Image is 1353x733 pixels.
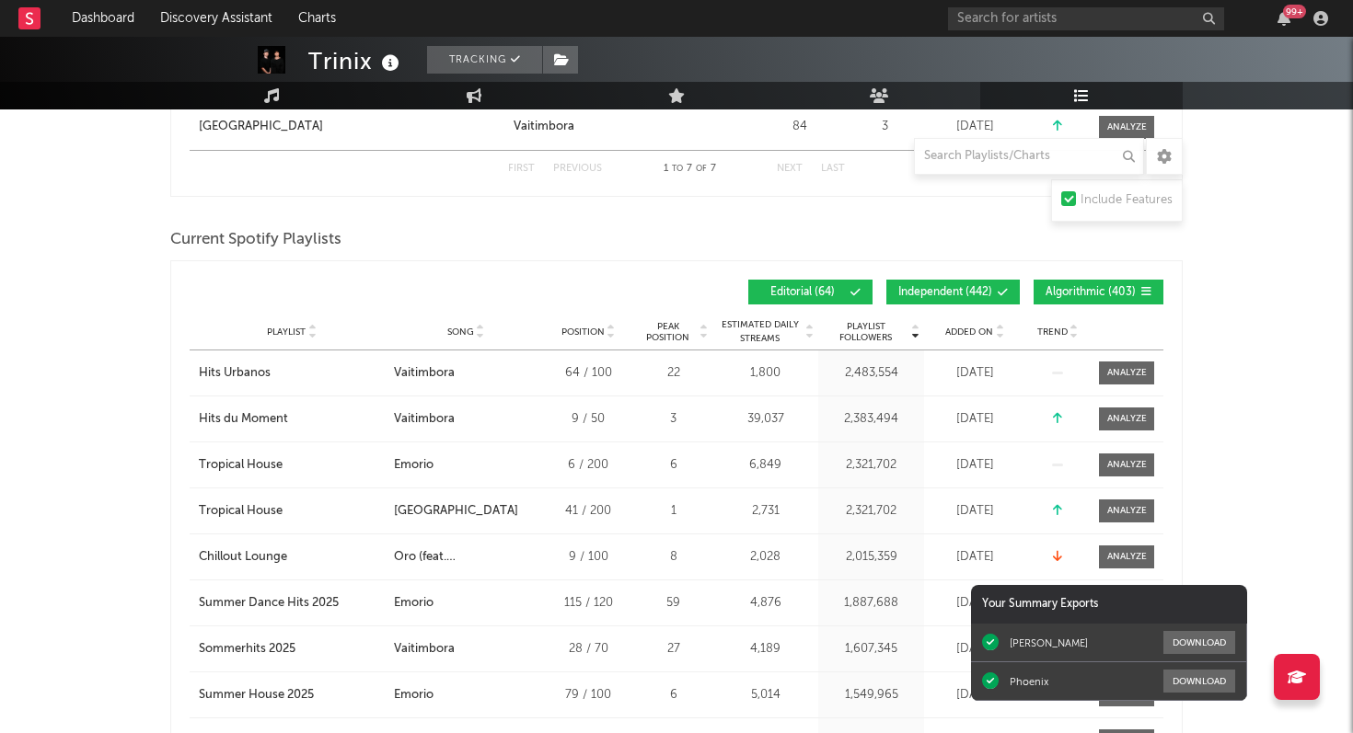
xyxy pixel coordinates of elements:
[717,364,814,383] div: 1,800
[1037,326,1068,338] span: Trend
[553,164,602,174] button: Previous
[886,280,1020,304] button: Independent(442)
[717,456,814,475] div: 6,849
[199,640,295,659] div: Sommerhits 2025
[1010,636,1088,649] div: [PERSON_NAME]
[823,594,919,613] div: 1,887,688
[929,410,1021,429] div: [DATE]
[394,410,455,429] div: Vaitimbora
[199,456,385,475] a: Tropical House
[199,410,385,429] a: Hits du Moment
[639,158,740,180] div: 1 7 7
[308,46,404,76] div: Trinix
[199,548,287,567] div: Chillout Lounge
[929,686,1021,704] div: [DATE]
[821,164,845,174] button: Last
[717,410,814,429] div: 39,037
[199,594,385,613] a: Summer Dance Hits 2025
[1163,631,1235,654] button: Download
[1163,670,1235,693] button: Download
[639,640,708,659] div: 27
[717,502,814,521] div: 2,731
[427,46,542,74] button: Tracking
[199,640,385,659] a: Sommerhits 2025
[394,686,434,704] div: Emorio
[929,364,1021,383] div: [DATE]
[717,318,803,346] span: Estimated Daily Streams
[823,640,919,659] div: 1,607,345
[823,321,908,343] span: Playlist Followers
[547,548,630,567] div: 9 / 100
[850,118,919,136] div: 3
[639,502,708,521] div: 1
[199,686,314,704] div: Summer House 2025
[199,502,283,521] div: Tropical House
[717,686,814,704] div: 5,014
[547,686,630,704] div: 79 / 100
[929,118,1021,136] div: [DATE]
[823,686,919,704] div: 1,549,965
[929,594,1021,613] div: [DATE]
[823,364,919,383] div: 2,483,554
[199,410,288,429] div: Hits du Moment
[199,364,271,383] div: Hits Urbanos
[758,118,841,136] div: 84
[547,640,630,659] div: 28 / 70
[1081,189,1173,212] div: Include Features
[639,456,708,475] div: 6
[696,165,707,173] span: of
[561,326,605,338] span: Position
[639,686,708,704] div: 6
[929,456,1021,475] div: [DATE]
[672,165,683,173] span: to
[199,456,283,475] div: Tropical House
[394,548,538,567] div: Oro (feat. [PERSON_NAME])
[170,229,341,251] span: Current Spotify Playlists
[898,287,992,298] span: Independent ( 442 )
[639,364,708,383] div: 22
[929,640,1021,659] div: [DATE]
[823,548,919,567] div: 2,015,359
[1034,280,1163,304] button: Algorithmic(403)
[639,410,708,429] div: 3
[547,456,630,475] div: 6 / 200
[394,364,455,383] div: Vaitimbora
[199,502,385,521] a: Tropical House
[639,321,697,343] span: Peak Position
[823,456,919,475] div: 2,321,702
[547,502,630,521] div: 41 / 200
[199,118,504,136] a: [GEOGRAPHIC_DATA]
[639,548,708,567] div: 8
[199,118,323,136] div: [GEOGRAPHIC_DATA]
[1046,287,1136,298] span: Algorithmic ( 403 )
[199,686,385,704] a: Summer House 2025
[929,502,1021,521] div: [DATE]
[945,326,993,338] span: Added On
[948,7,1224,30] input: Search for artists
[1283,5,1306,18] div: 99 +
[394,640,455,659] div: Vaitimbora
[639,594,708,613] div: 59
[514,118,749,136] a: Vaitimbora
[547,410,630,429] div: 9 / 50
[777,164,803,174] button: Next
[199,364,385,383] a: Hits Urbanos
[199,594,339,613] div: Summer Dance Hits 2025
[717,594,814,613] div: 4,876
[514,118,574,136] div: Vaitimbora
[394,456,434,475] div: Emorio
[971,585,1247,624] div: Your Summary Exports
[748,280,873,304] button: Editorial(64)
[914,138,1144,175] input: Search Playlists/Charts
[547,594,630,613] div: 115 / 120
[760,287,845,298] span: Editorial ( 64 )
[267,326,306,338] span: Playlist
[447,326,474,338] span: Song
[717,548,814,567] div: 2,028
[929,548,1021,567] div: [DATE]
[823,502,919,521] div: 2,321,702
[1278,11,1290,26] button: 99+
[508,164,535,174] button: First
[394,502,518,521] div: [GEOGRAPHIC_DATA]
[717,640,814,659] div: 4,189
